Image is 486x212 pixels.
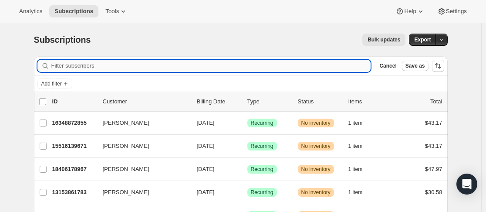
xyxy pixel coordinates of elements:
[251,166,273,173] span: Recurring
[404,8,416,15] span: Help
[432,5,472,17] button: Settings
[105,8,119,15] span: Tools
[197,166,215,172] span: [DATE]
[368,36,400,43] span: Bulk updates
[298,97,341,106] p: Status
[52,97,442,106] div: IDCustomerBilling DateTypeStatusItemsTotal
[98,162,185,176] button: [PERSON_NAME]
[446,8,467,15] span: Settings
[251,189,273,196] span: Recurring
[414,36,431,43] span: Export
[405,62,425,69] span: Save as
[425,120,442,126] span: $43.17
[52,188,96,197] p: 13153861783
[301,120,331,127] span: No inventory
[37,79,72,89] button: Add filter
[52,165,96,174] p: 18406178967
[52,119,96,127] p: 16348872855
[348,140,372,152] button: 1 item
[103,97,190,106] p: Customer
[301,189,331,196] span: No inventory
[409,34,436,46] button: Export
[52,97,96,106] p: ID
[348,163,372,175] button: 1 item
[52,163,442,175] div: 18406178967[PERSON_NAME][DATE]SuccessRecurringWarningNo inventory1 item$47.97
[362,34,405,46] button: Bulk updates
[348,97,392,106] div: Items
[348,186,372,198] button: 1 item
[103,165,149,174] span: [PERSON_NAME]
[348,117,372,129] button: 1 item
[197,189,215,195] span: [DATE]
[425,166,442,172] span: $47.97
[98,185,185,199] button: [PERSON_NAME]
[390,5,430,17] button: Help
[52,186,442,198] div: 13153861783[PERSON_NAME][DATE]SuccessRecurringWarningNo inventory1 item$30.58
[34,35,91,44] span: Subscriptions
[49,5,98,17] button: Subscriptions
[103,142,149,150] span: [PERSON_NAME]
[54,8,93,15] span: Subscriptions
[19,8,42,15] span: Analytics
[251,120,273,127] span: Recurring
[52,117,442,129] div: 16348872855[PERSON_NAME][DATE]SuccessRecurringWarningNo inventory1 item$43.17
[98,116,185,130] button: [PERSON_NAME]
[51,60,371,72] input: Filter subscribers
[456,174,477,195] div: Open Intercom Messenger
[247,97,291,106] div: Type
[41,80,62,87] span: Add filter
[197,143,215,149] span: [DATE]
[430,97,442,106] p: Total
[402,61,429,71] button: Save as
[197,120,215,126] span: [DATE]
[425,143,442,149] span: $43.17
[197,97,240,106] p: Billing Date
[376,61,400,71] button: Cancel
[52,140,442,152] div: 15516139671[PERSON_NAME][DATE]SuccessRecurringWarningNo inventory1 item$43.17
[98,139,185,153] button: [PERSON_NAME]
[100,5,133,17] button: Tools
[103,188,149,197] span: [PERSON_NAME]
[379,62,396,69] span: Cancel
[425,189,442,195] span: $30.58
[301,166,331,173] span: No inventory
[348,189,363,196] span: 1 item
[103,119,149,127] span: [PERSON_NAME]
[348,166,363,173] span: 1 item
[301,143,331,150] span: No inventory
[14,5,47,17] button: Analytics
[432,60,444,72] button: Sort the results
[348,143,363,150] span: 1 item
[348,120,363,127] span: 1 item
[52,142,96,150] p: 15516139671
[251,143,273,150] span: Recurring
